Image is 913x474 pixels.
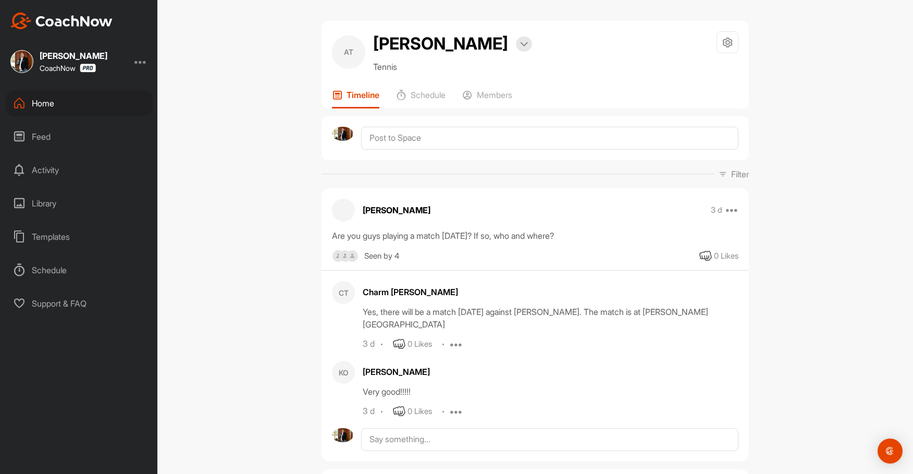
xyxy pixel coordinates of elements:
[332,428,353,442] img: avatar
[363,306,738,331] div: Yes, there will be a match [DATE] against [PERSON_NAME]. The match is at [PERSON_NAME][GEOGRAPHIC...
[408,338,432,350] div: 0 Likes
[332,35,365,69] div: AT
[339,250,352,263] img: square_default-ef6cabf814de5a2bf16c804365e32c732080f9872bdf737d349900a9daf73cf9.png
[731,168,749,180] p: Filter
[10,13,113,29] img: CoachNow
[10,50,33,73] img: ef05dc9e6dbbbee3f080dd2db9695229.jpg
[373,60,532,73] p: Tennis
[332,281,355,304] div: CT
[364,250,399,263] div: Seen by 4
[332,361,355,384] div: KO
[6,257,153,283] div: Schedule
[408,406,432,418] div: 0 Likes
[520,42,528,47] img: arrow-down
[363,204,430,216] p: [PERSON_NAME]
[6,224,153,250] div: Templates
[40,52,107,60] div: [PERSON_NAME]
[332,127,353,141] img: avatar
[332,250,345,263] img: square_default-ef6cabf814de5a2bf16c804365e32c732080f9872bdf737d349900a9daf73cf9.png
[477,90,512,100] p: Members
[6,190,153,216] div: Library
[40,64,96,72] div: CoachNow
[714,250,738,262] div: 0 Likes
[711,205,722,215] p: 3 d
[6,157,153,183] div: Activity
[363,385,738,398] div: Very good!!!!!
[6,124,153,150] div: Feed
[373,31,508,56] h2: [PERSON_NAME]
[6,90,153,116] div: Home
[346,250,359,263] img: square_default-ef6cabf814de5a2bf16c804365e32c732080f9872bdf737d349900a9daf73cf9.png
[411,90,446,100] p: Schedule
[347,90,379,100] p: Timeline
[363,339,375,349] div: 3 d
[332,229,738,242] div: Are you guys playing a match [DATE]? If so, who and where?
[878,439,903,464] div: Open Intercom Messenger
[80,64,96,72] img: CoachNow Pro
[363,286,738,298] div: Charm [PERSON_NAME]
[363,366,738,378] div: [PERSON_NAME]
[6,290,153,317] div: Support & FAQ
[363,406,375,417] div: 3 d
